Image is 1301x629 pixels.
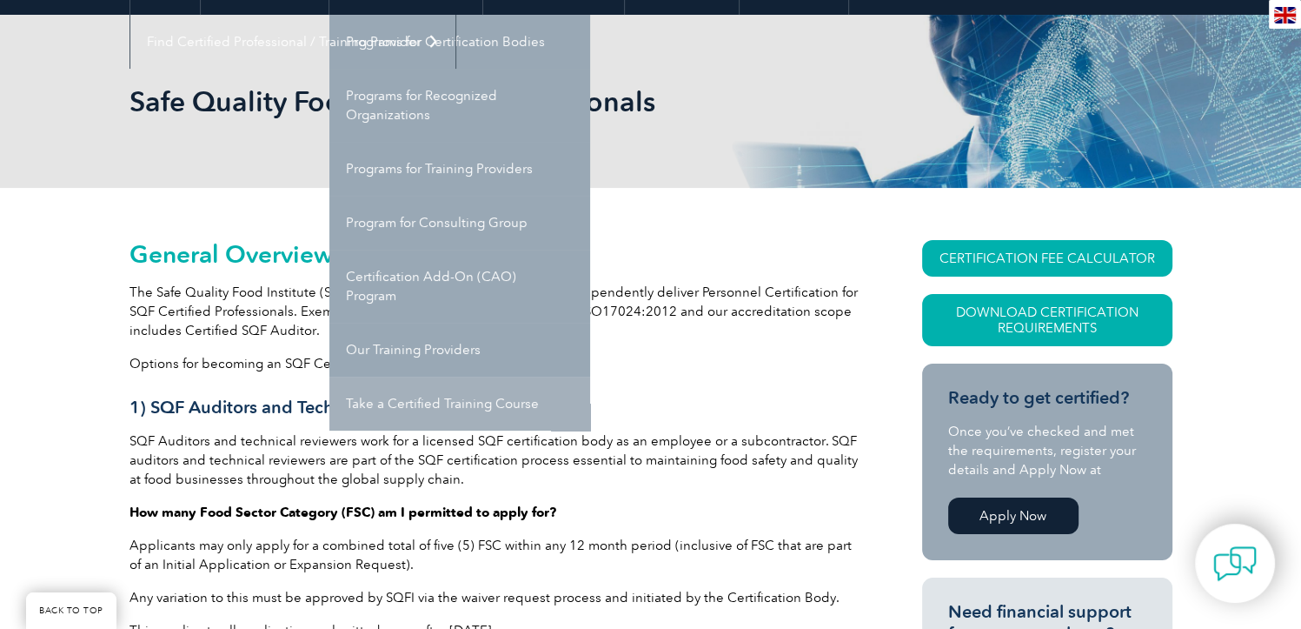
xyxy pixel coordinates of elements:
[948,422,1146,479] p: Once you’ve checked and met the requirements, register your details and Apply Now at
[329,15,590,69] a: Programs for Certification Bodies
[129,354,860,373] p: Options for becoming an SQF Certified Professional are:
[329,69,590,142] a: Programs for Recognized Organizations
[329,250,590,323] a: Certification Add-On (CAO) Program
[129,588,860,607] p: Any variation to this must be approved by SQFI via the waiver request process and initiated by th...
[1274,7,1296,23] img: en
[26,592,116,629] a: BACK TO TOP
[922,294,1172,346] a: Download Certification Requirements
[129,240,860,268] h2: General Overview
[129,283,860,340] p: The Safe Quality Food Institute (SQFI) partners with Exemplar Global to independently deliver Per...
[329,377,590,431] a: Take a Certified Training Course
[329,196,590,250] a: Program for Consulting Group
[129,432,860,489] p: SQF Auditors and technical reviewers work for a licensed SQF certification body as an employee or...
[129,84,797,118] h1: Safe Quality Food Certified Professionals
[129,536,860,574] p: Applicants may only apply for a combined total of five (5) FSC within any 12 month period (inclus...
[1213,542,1257,586] img: contact-chat.png
[130,15,455,69] a: Find Certified Professional / Training Provider
[948,387,1146,409] h3: Ready to get certified?
[329,323,590,377] a: Our Training Providers
[948,498,1079,534] a: Apply Now
[129,397,860,418] h3: 1) SQF Auditors and Technical Reviewer
[329,142,590,196] a: Programs for Training Providers
[129,505,556,520] strong: How many Food Sector Category (FSC) am I permitted to apply for?
[922,240,1172,277] a: CERTIFICATION FEE CALCULATOR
